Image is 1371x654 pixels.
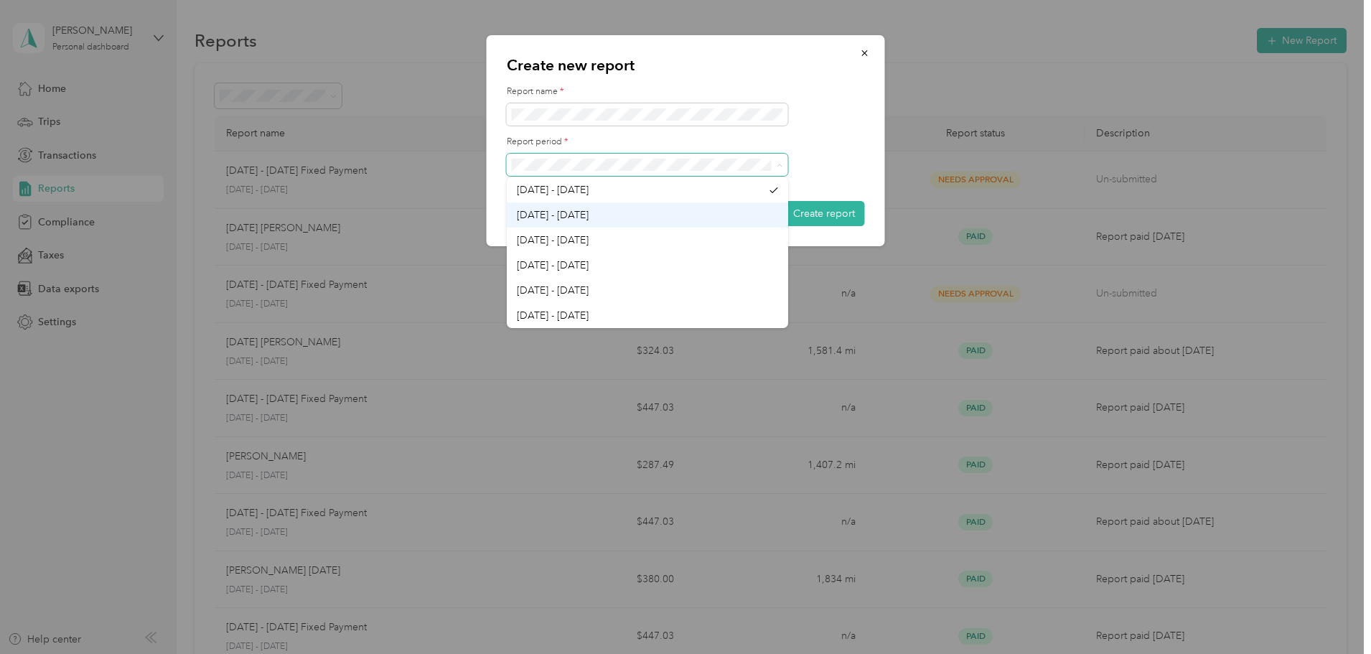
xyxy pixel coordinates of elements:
p: Create new report [507,55,865,75]
span: [DATE] - [DATE] [517,309,589,322]
span: [DATE] - [DATE] [517,259,589,271]
span: [DATE] - [DATE] [517,209,589,221]
span: [DATE] - [DATE] [517,184,589,196]
span: [DATE] - [DATE] [517,284,589,296]
button: Create report [783,201,865,226]
span: [DATE] - [DATE] [517,234,589,246]
label: Report period [507,136,865,149]
label: Report name [507,85,865,98]
iframe: Everlance-gr Chat Button Frame [1291,574,1371,654]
